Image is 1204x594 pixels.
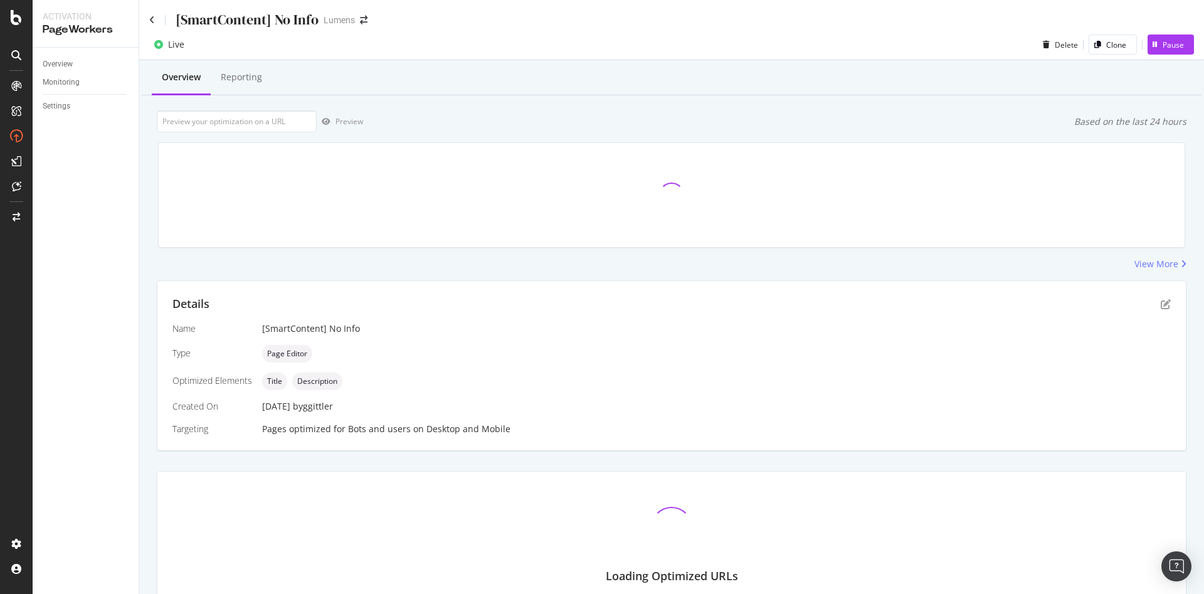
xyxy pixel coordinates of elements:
[172,374,252,387] div: Optimized Elements
[1055,40,1078,50] div: Delete
[262,322,1171,335] div: [SmartContent] No Info
[324,14,355,26] div: Lumens
[149,16,155,24] a: Click to go back
[1148,34,1194,55] button: Pause
[172,347,252,359] div: Type
[43,58,130,71] a: Overview
[1106,40,1126,50] div: Clone
[168,38,184,51] div: Live
[43,58,73,71] div: Overview
[292,373,342,390] div: neutral label
[262,373,287,390] div: neutral label
[262,400,1171,413] div: [DATE]
[1038,34,1078,55] button: Delete
[606,568,738,585] div: Loading Optimized URLs
[426,423,510,435] div: Desktop and Mobile
[267,350,307,358] span: Page Editor
[1161,551,1191,581] div: Open Intercom Messenger
[293,400,333,413] div: by ggittler
[221,71,262,83] div: Reporting
[317,112,363,132] button: Preview
[348,423,411,435] div: Bots and users
[360,16,367,24] div: arrow-right-arrow-left
[1134,258,1186,270] a: View More
[1089,34,1137,55] button: Clone
[1134,258,1178,270] div: View More
[43,76,130,89] a: Monitoring
[172,400,252,413] div: Created On
[262,423,1171,435] div: Pages optimized for on
[262,345,312,363] div: neutral label
[43,100,130,113] a: Settings
[297,378,337,385] span: Description
[172,296,209,312] div: Details
[43,23,129,37] div: PageWorkers
[1163,40,1184,50] div: Pause
[1161,299,1171,309] div: pen-to-square
[43,100,70,113] div: Settings
[335,116,363,127] div: Preview
[43,10,129,23] div: Activation
[157,110,317,132] input: Preview your optimization on a URL
[172,423,252,435] div: Targeting
[162,71,201,83] div: Overview
[172,322,252,335] div: Name
[1074,115,1186,128] div: Based on the last 24 hours
[267,378,282,385] span: Title
[43,76,80,89] div: Monitoring
[176,10,319,29] div: [SmartContent] No Info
